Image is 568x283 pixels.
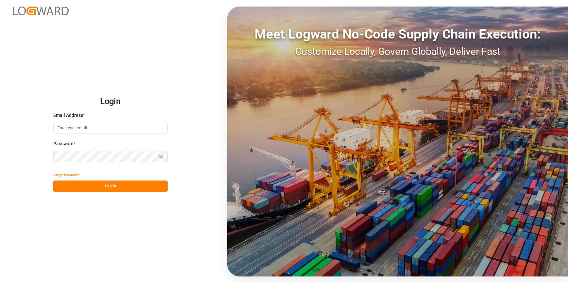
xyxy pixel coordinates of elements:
[53,112,83,119] span: Email Address
[227,44,568,59] div: Customize Locally, Govern Globally, Deliver Fast
[53,181,168,192] button: Log In
[53,122,168,134] input: Enter your email
[53,140,74,147] span: Password
[13,7,69,15] img: Logward_new_orange.png
[53,91,168,112] h2: Login
[53,169,80,181] button: Forgot Password?
[227,24,568,44] div: Meet Logward No-Code Supply Chain Execution:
